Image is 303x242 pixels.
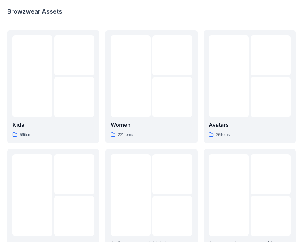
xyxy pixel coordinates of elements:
p: 59 items [20,132,33,138]
a: Avatars26items [204,30,296,143]
p: Women [111,121,192,129]
p: Avatars [209,121,291,129]
p: 221 items [118,132,133,138]
p: 26 items [216,132,230,138]
p: Kids [12,121,94,129]
a: Women221items [105,30,198,143]
a: Kids59items [7,30,99,143]
p: Browzwear Assets [7,7,62,16]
